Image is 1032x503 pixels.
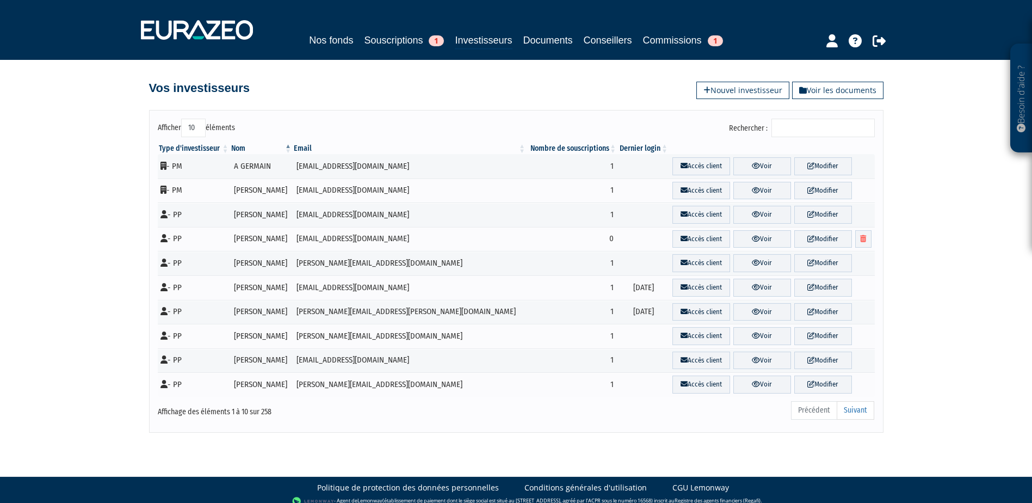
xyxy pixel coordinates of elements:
td: [PERSON_NAME] [230,227,293,251]
td: 1 [527,203,617,227]
a: Supprimer [855,230,872,248]
input: Rechercher : [771,119,875,137]
a: Commissions1 [643,33,723,48]
td: [PERSON_NAME] [230,251,293,275]
a: Modifier [794,157,852,175]
td: [PERSON_NAME][EMAIL_ADDRESS][PERSON_NAME][DOMAIN_NAME] [293,300,527,324]
a: Modifier [794,279,852,297]
a: Accès client [672,157,730,175]
td: [EMAIL_ADDRESS][DOMAIN_NAME] [293,348,527,373]
td: - PM [158,179,230,203]
td: [PERSON_NAME] [230,372,293,397]
td: - PP [158,372,230,397]
div: Affichage des éléments 1 à 10 sur 258 [158,400,447,418]
td: [PERSON_NAME][EMAIL_ADDRESS][DOMAIN_NAME] [293,372,527,397]
td: [EMAIL_ADDRESS][DOMAIN_NAME] [293,275,527,300]
td: 1 [527,372,617,397]
td: [EMAIL_ADDRESS][DOMAIN_NAME] [293,179,527,203]
a: Voir [733,327,791,345]
img: 1732889491-logotype_eurazeo_blanc_rvb.png [141,20,253,40]
a: Accès client [672,376,730,394]
p: Besoin d'aide ? [1015,50,1028,148]
a: Accès client [672,352,730,370]
a: Accès client [672,206,730,224]
a: Modifier [794,376,852,394]
span: 1 [429,35,444,46]
a: Investisseurs [455,33,512,50]
th: &nbsp; [669,143,874,154]
a: Conditions générales d'utilisation [524,482,647,493]
td: 0 [527,227,617,251]
td: 1 [527,300,617,324]
td: 1 [527,251,617,275]
td: [PERSON_NAME] [230,324,293,348]
select: Afficheréléments [181,119,206,137]
td: - PP [158,227,230,251]
th: Nom : activer pour trier la colonne par ordre d&eacute;croissant [230,143,293,154]
a: Voir [733,230,791,248]
a: Accès client [672,254,730,272]
td: [PERSON_NAME] [230,348,293,373]
td: [PERSON_NAME] [230,300,293,324]
td: [EMAIL_ADDRESS][DOMAIN_NAME] [293,154,527,179]
a: Voir [733,279,791,297]
a: Modifier [794,303,852,321]
a: Accès client [672,303,730,321]
td: 1 [527,154,617,179]
td: - PP [158,275,230,300]
td: A GERMAIN [230,154,293,179]
a: Voir [733,254,791,272]
a: Modifier [794,182,852,200]
a: Voir [733,157,791,175]
th: Type d'investisseur : activer pour trier la colonne par ordre croissant [158,143,230,154]
td: [EMAIL_ADDRESS][DOMAIN_NAME] [293,203,527,227]
a: Accès client [672,279,730,297]
span: 1 [708,35,723,46]
a: Souscriptions1 [364,33,444,48]
a: Accès client [672,182,730,200]
td: - PP [158,300,230,324]
td: [PERSON_NAME] [230,275,293,300]
td: 1 [527,348,617,373]
td: [EMAIL_ADDRESS][DOMAIN_NAME] [293,227,527,251]
td: 1 [527,179,617,203]
td: - PP [158,348,230,373]
td: [PERSON_NAME][EMAIL_ADDRESS][DOMAIN_NAME] [293,251,527,275]
td: [DATE] [617,300,669,324]
a: Politique de protection des données personnelles [317,482,499,493]
td: 1 [527,275,617,300]
td: 1 [527,324,617,348]
a: Voir les documents [792,82,883,99]
a: Modifier [794,206,852,224]
th: Email : activer pour trier la colonne par ordre croissant [293,143,527,154]
td: - PP [158,251,230,275]
td: [PERSON_NAME] [230,203,293,227]
a: CGU Lemonway [672,482,729,493]
td: - PP [158,203,230,227]
a: Voir [733,182,791,200]
a: Nos fonds [309,33,353,48]
th: Nombre de souscriptions : activer pour trier la colonne par ordre croissant [527,143,617,154]
a: Suivant [837,401,874,420]
a: Modifier [794,327,852,345]
td: - PP [158,324,230,348]
a: Accès client [672,327,730,345]
a: Modifier [794,352,852,370]
a: Voir [733,303,791,321]
label: Rechercher : [729,119,875,137]
h4: Vos investisseurs [149,82,250,95]
td: - PM [158,154,230,179]
td: [PERSON_NAME][EMAIL_ADDRESS][DOMAIN_NAME] [293,324,527,348]
td: [PERSON_NAME] [230,179,293,203]
label: Afficher éléments [158,119,235,137]
a: Nouvel investisseur [696,82,789,99]
a: Voir [733,352,791,370]
a: Documents [523,33,573,48]
a: Modifier [794,254,852,272]
a: Voir [733,206,791,224]
td: [DATE] [617,275,669,300]
a: Modifier [794,230,852,248]
a: Conseillers [584,33,632,48]
th: Dernier login : activer pour trier la colonne par ordre croissant [617,143,669,154]
a: Accès client [672,230,730,248]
